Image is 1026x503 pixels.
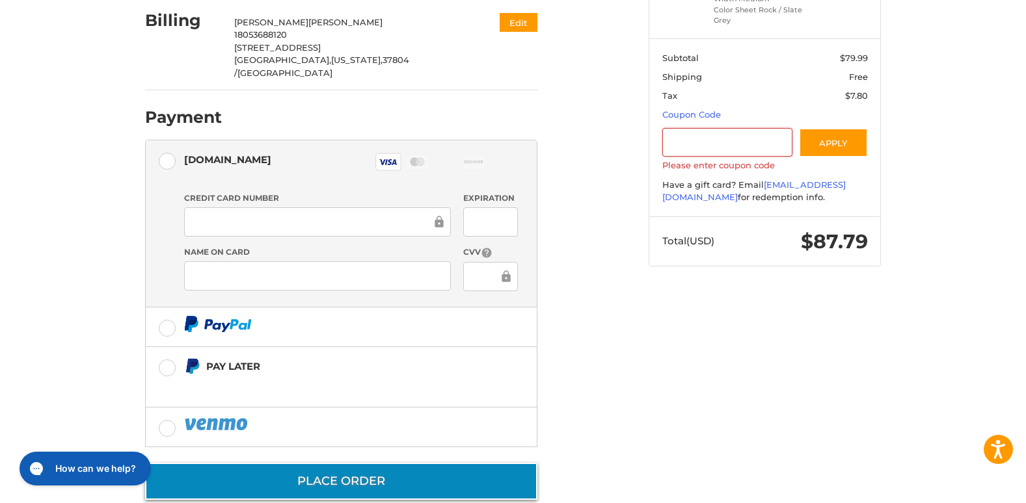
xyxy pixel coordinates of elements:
[463,192,517,204] label: Expiration
[184,246,451,258] label: Name on Card
[840,53,868,63] span: $79.99
[184,149,271,170] div: [DOMAIN_NAME]
[234,29,287,40] span: 18053688120
[13,447,155,490] iframe: Gorgias live chat messenger
[234,55,331,65] span: [GEOGRAPHIC_DATA],
[145,463,537,500] button: Place Order
[662,128,793,157] input: Gift Certificate or Coupon Code
[662,90,677,101] span: Tax
[234,42,321,53] span: [STREET_ADDRESS]
[184,316,252,332] img: PayPal icon
[714,5,813,26] li: Color Sheet Rock / Slate Grey
[184,416,250,432] img: PayPal icon
[799,128,868,157] button: Apply
[237,68,332,78] span: [GEOGRAPHIC_DATA]
[184,358,200,374] img: Pay Later icon
[662,53,699,63] span: Subtotal
[308,17,383,27] span: [PERSON_NAME]
[463,246,517,259] label: CVV
[184,380,456,391] iframe: PayPal Message 1
[145,107,222,127] h2: Payment
[234,17,308,27] span: [PERSON_NAME]
[662,160,868,170] label: Please enter coupon code
[662,71,702,82] span: Shipping
[849,71,868,82] span: Free
[662,179,868,204] div: Have a gift card? Email for redemption info.
[145,10,221,31] h2: Billing
[500,13,537,32] button: Edit
[234,55,409,78] span: 37804 /
[331,55,383,65] span: [US_STATE],
[662,235,714,247] span: Total (USD)
[845,90,868,101] span: $7.80
[662,109,721,120] a: Coupon Code
[184,192,451,204] label: Credit Card Number
[206,355,455,377] div: Pay Later
[801,229,868,253] span: $87.79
